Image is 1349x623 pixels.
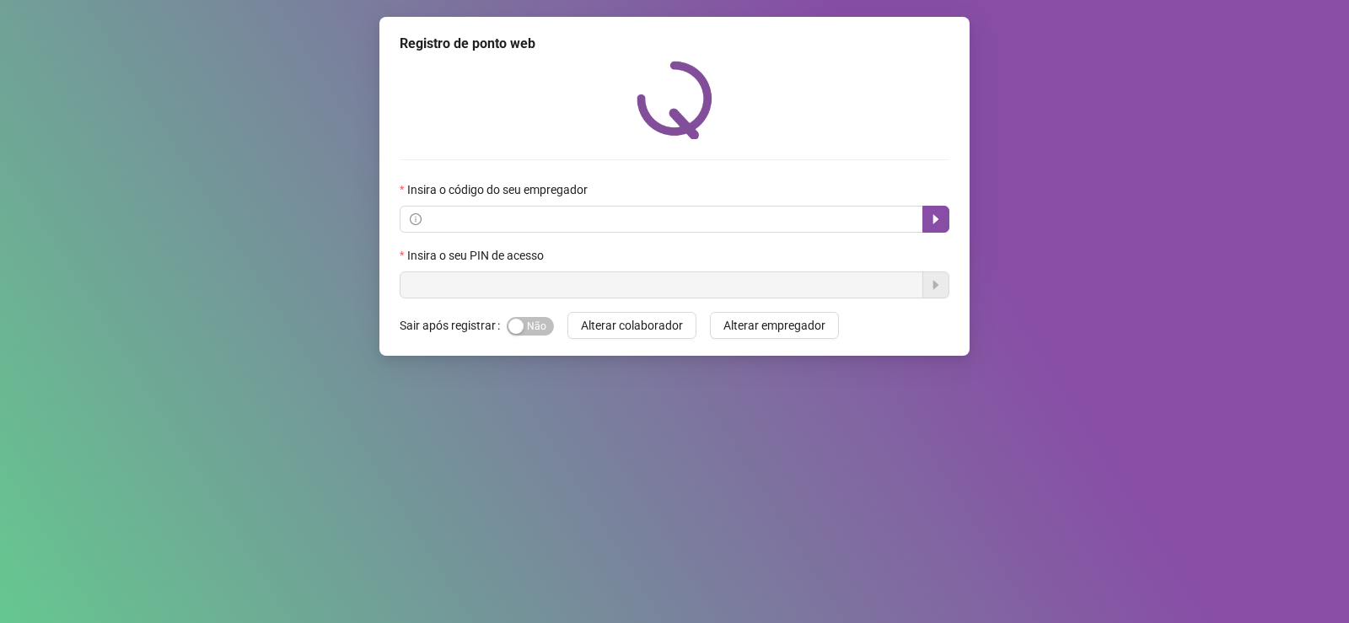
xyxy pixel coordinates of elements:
span: caret-right [929,212,943,226]
label: Sair após registrar [400,312,507,339]
span: info-circle [410,213,422,225]
button: Alterar empregador [710,312,839,339]
span: Alterar empregador [723,316,825,335]
span: Alterar colaborador [581,316,683,335]
label: Insira o seu PIN de acesso [400,246,555,265]
button: Alterar colaborador [567,312,696,339]
label: Insira o código do seu empregador [400,180,599,199]
div: Registro de ponto web [400,34,949,54]
img: QRPoint [637,61,712,139]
